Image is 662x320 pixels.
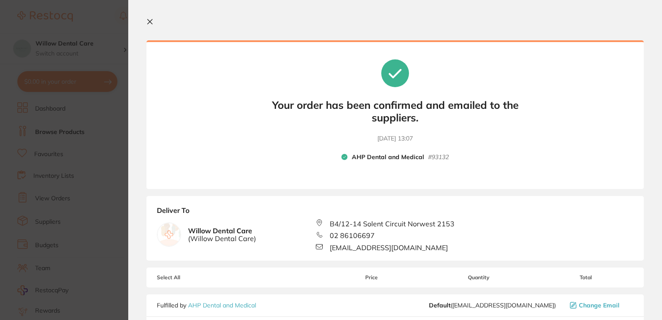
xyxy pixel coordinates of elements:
span: 02 86106697 [330,232,375,239]
a: AHP Dental and Medical [188,301,256,309]
span: B4/12-14 Solent Circuit Norwest 2153 [330,220,454,228]
span: Select All [157,274,243,281]
button: Change Email [567,301,633,309]
img: empty.jpg [157,223,181,246]
b: Default [429,301,451,309]
span: Total [538,274,633,281]
b: Deliver To [157,206,633,219]
span: orders@ahpdentalmedical.com.au [429,302,556,309]
b: Willow Dental Care [188,227,256,243]
span: Change Email [579,302,620,309]
p: Fulfilled by [157,302,256,309]
span: [EMAIL_ADDRESS][DOMAIN_NAME] [330,244,448,251]
b: Your order has been confirmed and emailed to the suppliers. [265,99,525,124]
span: ( Willow Dental Care ) [188,235,256,242]
b: AHP Dental and Medical [352,153,424,161]
small: # 93132 [428,153,449,161]
span: Quantity [419,274,538,281]
span: Price [324,274,419,281]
